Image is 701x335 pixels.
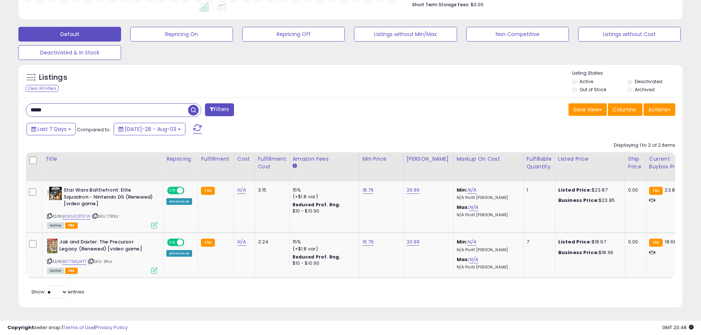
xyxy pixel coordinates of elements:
[457,213,518,218] p: N/A Profit [PERSON_NAME]
[130,27,233,42] button: Repricing On
[457,195,518,200] p: N/A Profit [PERSON_NAME]
[362,155,400,163] div: Min Price
[354,27,457,42] button: Listings without Min/Max
[293,163,297,170] small: Amazon Fees.
[649,239,663,247] small: FBA
[457,186,468,193] b: Min:
[569,103,607,116] button: Save View
[237,238,246,246] a: N/A
[412,1,470,8] b: Short Term Storage Fees:
[527,155,552,171] div: Fulfillable Quantity
[558,239,619,245] div: $18.97
[63,324,94,331] a: Terms of Use
[665,238,676,245] span: 18.69
[580,78,593,85] label: Active
[258,187,284,193] div: 3.15
[92,213,118,219] span: | SKU: 7311cr
[88,259,112,264] span: | SKU: 311cr
[166,155,195,163] div: Repricing
[613,106,636,113] span: Columns
[293,187,354,193] div: 15%
[65,268,78,274] span: FBA
[293,155,356,163] div: Amazon Fees
[168,239,177,246] span: ON
[614,142,675,149] div: Displaying 1 to 2 of 2 items
[649,155,687,171] div: Current Buybox Price
[293,202,341,208] b: Reduced Prof. Rng.
[558,249,599,256] b: Business Price:
[26,123,76,135] button: Last 7 Days
[578,27,681,42] button: Listings without Cost
[237,155,252,163] div: Cost
[580,86,606,93] label: Out of Stock
[635,78,662,85] label: Deactivated
[59,239,149,254] b: Jak and Daxter: The Precursor Legacy (Renewed) [video game]
[467,186,476,194] a: N/A
[38,125,67,133] span: Last 7 Days
[47,239,157,273] div: ASIN:
[18,27,121,42] button: Default
[527,187,549,193] div: 1
[45,155,160,163] div: Title
[237,186,246,194] a: N/A
[558,197,619,204] div: $23.85
[293,239,354,245] div: 15%
[407,186,420,194] a: 26.99
[39,72,67,83] h5: Listings
[201,187,215,195] small: FBA
[47,187,157,228] div: ASIN:
[293,208,354,214] div: $10 - $10.90
[457,265,518,270] p: N/A Profit [PERSON_NAME]
[628,239,640,245] div: 0.00
[457,238,468,245] b: Min:
[47,187,62,200] img: 51Ru8FRy7LL._SL40_.jpg
[362,186,374,194] a: 18.79
[572,70,683,77] p: Listing States:
[201,239,215,247] small: FBA
[558,238,592,245] b: Listed Price:
[166,198,192,205] div: Amazon AI
[469,204,478,211] a: N/A
[628,187,640,193] div: 0.00
[77,126,111,133] span: Compared to:
[362,238,374,246] a: 16.79
[65,222,78,229] span: FBA
[47,222,64,229] span: All listings currently available for purchase on Amazon
[47,268,64,274] span: All listings currently available for purchase on Amazon
[62,259,86,265] a: B07TMQJKTT
[457,247,518,253] p: N/A Profit [PERSON_NAME]
[95,324,128,331] a: Privacy Policy
[558,187,619,193] div: $23.87
[7,324,34,331] strong: Copyright
[558,155,622,163] div: Listed Price
[466,27,569,42] button: Non Competitive
[649,187,663,195] small: FBA
[183,239,195,246] span: OFF
[31,288,84,295] span: Show: entries
[166,250,192,257] div: Amazon AI
[47,239,57,253] img: 51rqonFBSUL._SL40_.jpg
[293,260,354,267] div: $10 - $10.90
[644,103,675,116] button: Actions
[293,246,354,252] div: (+$1.8 var)
[665,186,677,193] span: 23.87
[64,187,153,209] b: Star Wars Battlefront: Elite Squadron - Nintendo DS (Renewed) [video game]
[608,103,642,116] button: Columns
[407,238,420,246] a: 20.99
[457,256,470,263] b: Max:
[114,123,185,135] button: [DATE]-28 - Aug-03
[7,324,128,331] div: seller snap | |
[293,254,341,260] b: Reduced Prof. Rng.
[457,204,470,211] b: Max:
[201,155,231,163] div: Fulfillment
[407,155,450,163] div: [PERSON_NAME]
[258,239,284,245] div: 3.24
[527,239,549,245] div: 7
[453,152,523,181] th: The percentage added to the cost of goods (COGS) that forms the calculator for Min & Max prices.
[558,186,592,193] b: Listed Price:
[293,193,354,200] div: (+$1.8 var)
[26,85,59,92] div: Clear All Filters
[242,27,345,42] button: Repricing Off
[62,213,91,220] a: B08562PD7W
[258,155,286,171] div: Fulfillment Cost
